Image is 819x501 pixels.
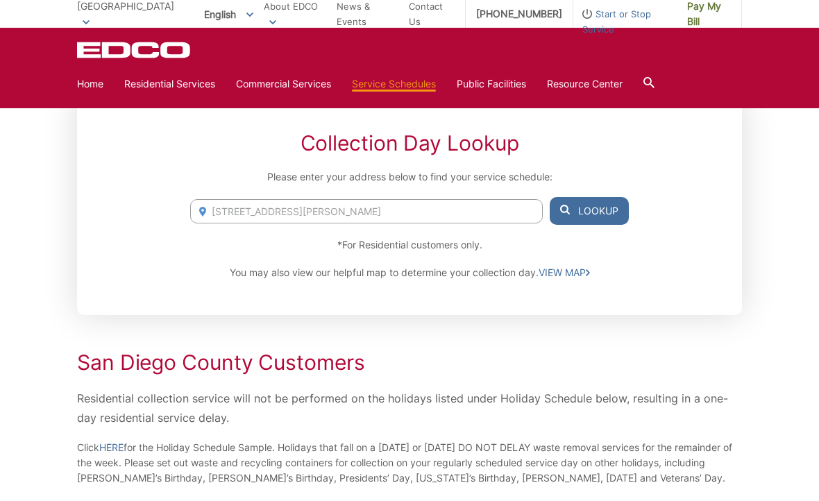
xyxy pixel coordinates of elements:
[77,440,742,486] p: Click for the Holiday Schedule Sample. Holidays that fall on a [DATE] or [DATE] DO NOT DELAY wast...
[77,76,103,92] a: Home
[550,197,629,225] button: Lookup
[77,42,192,58] a: EDCD logo. Return to the homepage.
[190,169,629,185] p: Please enter your address below to find your service schedule:
[236,76,331,92] a: Commercial Services
[77,389,742,427] p: Residential collection service will not be performed on the holidays listed under Holiday Schedul...
[190,265,629,280] p: You may also view our helpful map to determine your collection day.
[99,440,124,455] a: HERE
[77,350,742,375] h2: San Diego County Customers
[190,237,629,253] p: *For Residential customers only.
[352,76,436,92] a: Service Schedules
[190,199,543,223] input: Enter Address
[547,76,623,92] a: Resource Center
[124,76,215,92] a: Residential Services
[194,3,264,26] span: English
[539,265,590,280] a: VIEW MAP
[457,76,526,92] a: Public Facilities
[190,130,629,155] h2: Collection Day Lookup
